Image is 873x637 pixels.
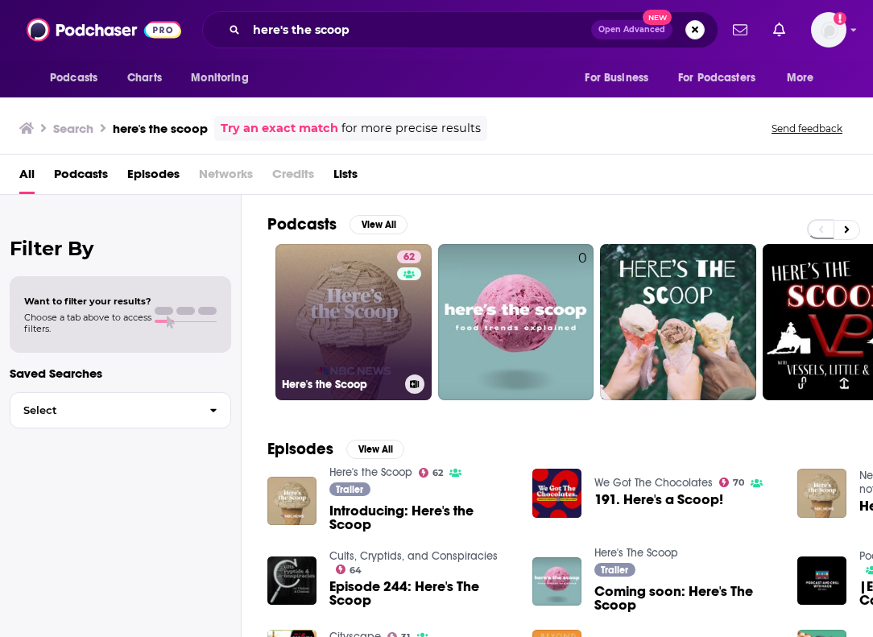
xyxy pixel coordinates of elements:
[24,312,151,334] span: Choose a tab above to access filters.
[10,366,231,381] p: Saved Searches
[532,557,581,606] img: Coming soon: Here's The Scoop
[267,439,333,459] h2: Episodes
[272,161,314,194] span: Credits
[113,121,208,136] h3: here's the scoop
[10,237,231,260] h2: Filter By
[329,465,412,479] a: Here's the Scoop
[350,567,362,574] span: 64
[397,250,421,263] a: 62
[585,67,648,89] span: For Business
[333,161,358,194] a: Lists
[275,244,432,400] a: 62Here's the Scoop
[329,549,498,563] a: Cults, Cryptids, and Conspiracies
[50,67,97,89] span: Podcasts
[54,161,108,194] a: Podcasts
[598,26,665,34] span: Open Advanced
[797,556,846,606] img: |Episode 48| Lungsta on Career , Marriage Life , Love Live Here , Scoop
[594,546,678,560] a: Here's The Scoop
[403,250,415,266] span: 62
[267,214,337,234] h2: Podcasts
[419,468,444,478] a: 62
[10,405,197,416] span: Select
[578,250,587,394] div: 0
[329,504,513,532] a: Introducing: Here's the Scoop
[202,11,718,48] div: Search podcasts, credits, & more...
[246,17,591,43] input: Search podcasts, credits, & more...
[191,67,248,89] span: Monitoring
[532,469,581,518] img: 191. Here's a Scoop!
[336,485,363,494] span: Trailer
[267,477,317,526] img: Introducing: Here's the Scoop
[834,12,846,25] svg: Add a profile image
[117,63,172,93] a: Charts
[19,161,35,194] a: All
[282,378,399,391] h3: Here's the Scoop
[787,67,814,89] span: More
[127,161,180,194] a: Episodes
[643,10,672,25] span: New
[594,476,713,490] a: We Got The Chocolates
[432,469,443,477] span: 62
[438,244,594,400] a: 0
[336,565,362,574] a: 64
[591,20,672,39] button: Open AdvancedNew
[53,121,93,136] h3: Search
[127,67,162,89] span: Charts
[594,585,778,612] a: Coming soon: Here's The Scoop
[329,580,513,607] a: Episode 244: Here's The Scoop
[39,63,118,93] button: open menu
[267,439,404,459] a: EpisodesView All
[10,392,231,428] button: Select
[811,12,846,48] span: Logged in as smeizlik
[726,16,754,43] a: Show notifications dropdown
[719,478,745,487] a: 70
[797,469,846,518] img: Here's the Scoop
[24,296,151,307] span: Want to filter your results?
[678,67,755,89] span: For Podcasters
[767,16,792,43] a: Show notifications dropdown
[180,63,269,93] button: open menu
[601,565,628,575] span: Trailer
[199,161,253,194] span: Networks
[668,63,779,93] button: open menu
[350,215,408,234] button: View All
[346,440,404,459] button: View All
[267,214,408,234] a: PodcastsView All
[27,14,181,45] img: Podchaser - Follow, Share and Rate Podcasts
[267,556,317,606] img: Episode 244: Here's The Scoop
[221,119,338,138] a: Try an exact match
[811,12,846,48] button: Show profile menu
[811,12,846,48] img: User Profile
[733,479,744,486] span: 70
[341,119,481,138] span: for more precise results
[573,63,668,93] button: open menu
[767,122,847,135] button: Send feedback
[594,493,723,507] a: 191. Here's a Scoop!
[776,63,834,93] button: open menu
